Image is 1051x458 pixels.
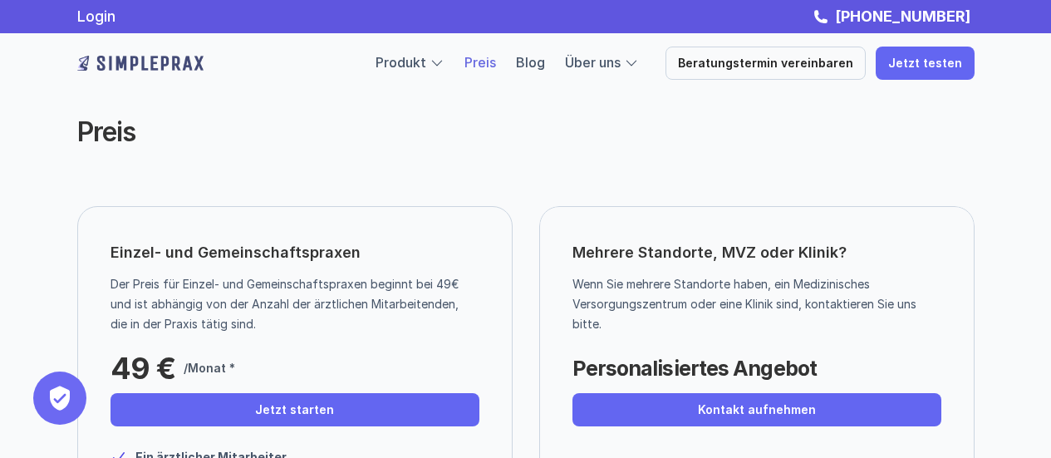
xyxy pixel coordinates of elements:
[876,47,975,80] a: Jetzt testen
[77,7,115,25] a: Login
[184,358,235,378] p: /Monat *
[111,352,175,385] p: 49 €
[572,393,941,426] a: Kontakt aufnehmen
[572,274,929,334] p: Wenn Sie mehrere Standorte haben, ein Medizinisches Versorgungszentrum oder eine Klinik sind, kon...
[464,54,496,71] a: Preis
[376,54,426,71] a: Produkt
[665,47,866,80] a: Beratungstermin vereinbaren
[831,7,975,25] a: [PHONE_NUMBER]
[572,239,941,266] p: Mehrere Standorte, MVZ oder Klinik?
[111,239,361,266] p: Einzel- und Gemeinschaftspraxen
[565,54,621,71] a: Über uns
[835,7,970,25] strong: [PHONE_NUMBER]
[111,393,479,426] a: Jetzt starten
[111,274,467,334] p: Der Preis für Einzel- und Gemeinschaftspraxen beginnt bei 49€ und ist abhängig von der Anzahl der...
[572,352,817,385] p: Personalisiertes Angebot
[888,57,962,71] p: Jetzt testen
[255,403,334,417] p: Jetzt starten
[77,116,700,148] h2: Preis
[516,54,545,71] a: Blog
[678,57,853,71] p: Beratungstermin vereinbaren
[698,403,816,417] p: Kontakt aufnehmen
